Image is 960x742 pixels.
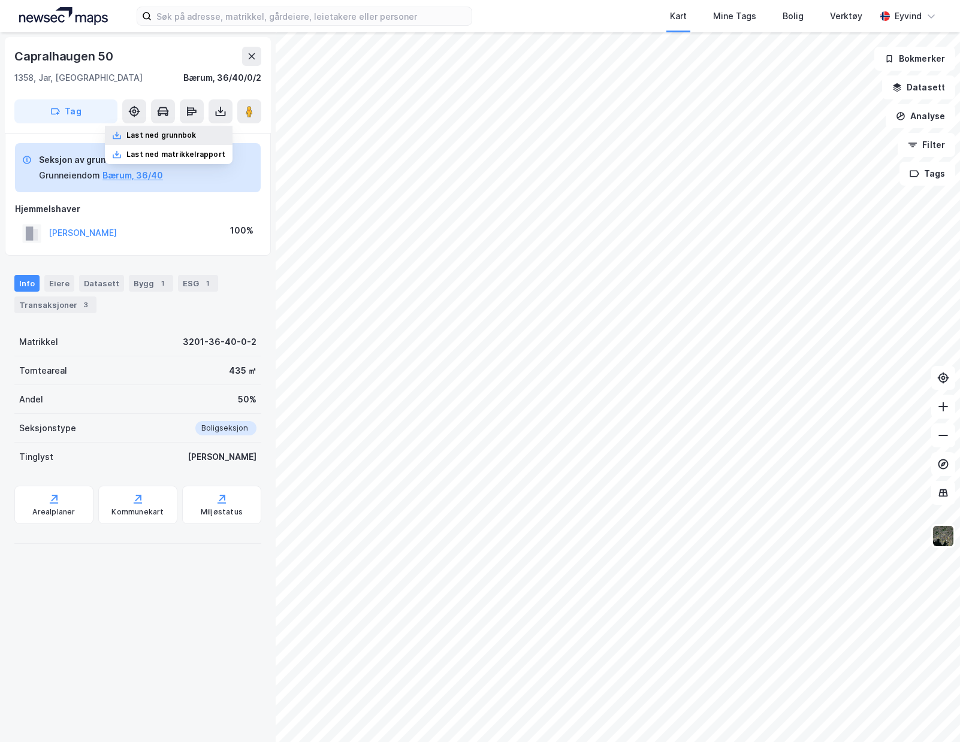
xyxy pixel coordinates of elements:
[932,525,955,547] img: 9k=
[126,150,225,159] div: Last ned matrikkelrapport
[111,507,164,517] div: Kommunekart
[238,392,256,407] div: 50%
[183,71,261,85] div: Bærum, 36/40/0/2
[895,9,922,23] div: Eyvind
[39,153,163,167] div: Seksjon av grunneiendom
[39,168,100,183] div: Grunneiendom
[14,296,96,313] div: Transaksjoner
[80,299,92,311] div: 3
[14,275,40,292] div: Info
[830,9,862,23] div: Verktøy
[886,104,955,128] button: Analyse
[19,450,53,464] div: Tinglyst
[183,335,256,349] div: 3201-36-40-0-2
[19,7,108,25] img: logo.a4113a55bc3d86da70a041830d287a7e.svg
[15,202,261,216] div: Hjemmelshaver
[230,223,253,238] div: 100%
[19,421,76,435] div: Seksjonstype
[14,99,117,123] button: Tag
[670,9,687,23] div: Kart
[79,275,124,292] div: Datasett
[201,277,213,289] div: 1
[152,7,472,25] input: Søk på adresse, matrikkel, gårdeiere, leietakere eller personer
[899,162,955,186] button: Tags
[44,275,74,292] div: Eiere
[126,131,196,140] div: Last ned grunnbok
[898,133,955,157] button: Filter
[713,9,756,23] div: Mine Tags
[178,275,218,292] div: ESG
[32,507,75,517] div: Arealplaner
[900,685,960,742] iframe: Chat Widget
[874,47,955,71] button: Bokmerker
[156,277,168,289] div: 1
[188,450,256,464] div: [PERSON_NAME]
[783,9,804,23] div: Bolig
[14,71,143,85] div: 1358, Jar, [GEOGRAPHIC_DATA]
[19,335,58,349] div: Matrikkel
[229,364,256,378] div: 435 ㎡
[129,275,173,292] div: Bygg
[19,392,43,407] div: Andel
[19,364,67,378] div: Tomteareal
[900,685,960,742] div: Kontrollprogram for chat
[201,507,243,517] div: Miljøstatus
[882,75,955,99] button: Datasett
[102,168,163,183] button: Bærum, 36/40
[14,47,116,66] div: Capralhaugen 50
